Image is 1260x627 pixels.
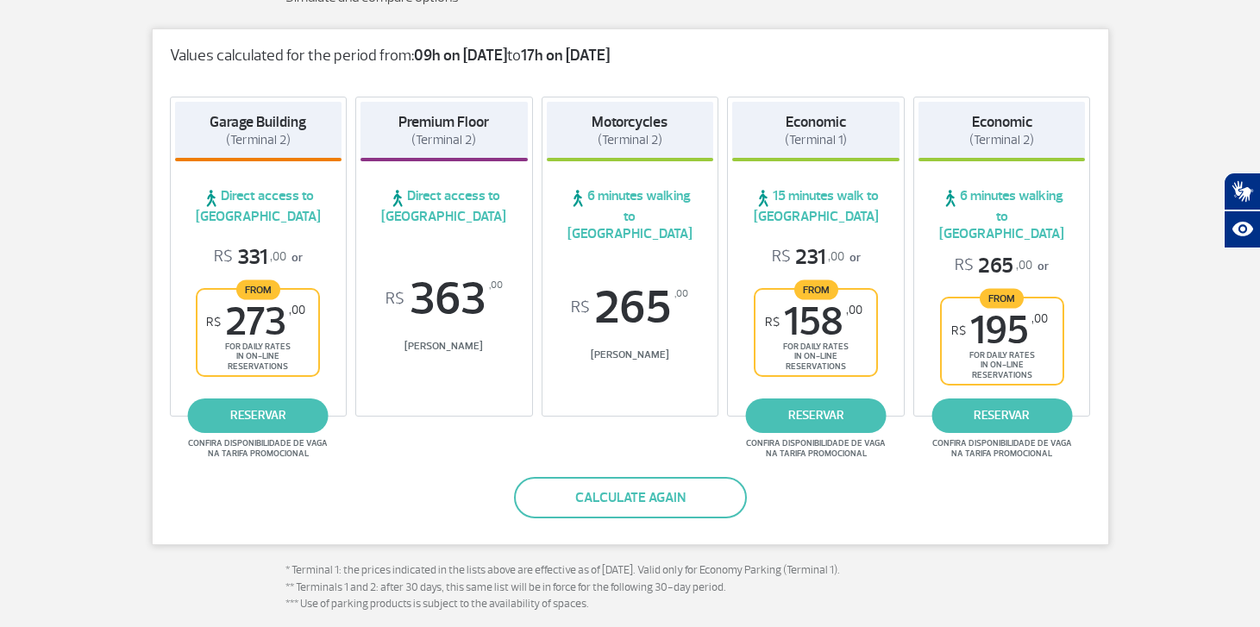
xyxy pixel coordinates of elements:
span: (Terminal 1) [785,132,847,148]
div: Plugin de acessibilidade da Hand Talk. [1224,172,1260,248]
span: (Terminal 2) [411,132,476,148]
span: 6 minutes walking to [GEOGRAPHIC_DATA] [547,187,714,242]
p: or [955,253,1049,279]
strong: Garage Building [210,113,306,131]
span: [PERSON_NAME] [360,340,528,353]
strong: Economic [972,113,1032,131]
strong: 09h on [DATE] [414,46,507,66]
span: 231 [772,244,844,271]
span: for daily rates in on-line reservations [760,342,872,371]
sup: ,00 [289,303,305,317]
span: Direct access to [GEOGRAPHIC_DATA] [175,187,342,225]
span: 363 [360,276,528,323]
sup: R$ [386,290,404,309]
p: or [214,244,303,271]
span: 265 [547,285,714,331]
strong: Premium Floor [398,113,489,131]
strong: 17h on [DATE] [521,46,610,66]
sup: R$ [571,298,590,317]
p: or [772,244,861,271]
strong: Motorcycles [592,113,668,131]
span: (Terminal 2) [598,132,662,148]
sup: ,00 [489,276,503,295]
span: 265 [955,253,1032,279]
sup: R$ [951,323,966,338]
span: Confira disponibilidade de vaga na tarifa promocional [930,438,1075,459]
span: Direct access to [GEOGRAPHIC_DATA] [360,187,528,225]
button: Abrir tradutor de língua de sinais. [1224,172,1260,210]
span: 6 minutes walking to [GEOGRAPHIC_DATA] [918,187,1086,242]
span: [PERSON_NAME] [547,348,714,361]
p: Values calculated for the period from: to [170,47,1091,66]
span: From [794,279,838,299]
span: Confira disponibilidade de vaga na tarifa promocional [185,438,330,459]
span: From [236,279,280,299]
span: for daily rates in on-line reservations [202,342,314,371]
span: for daily rates in on-line reservations [946,350,1058,379]
sup: ,00 [846,303,862,317]
span: From [980,288,1024,308]
a: reservar [931,398,1072,433]
sup: R$ [765,315,780,329]
button: Abrir recursos assistivos. [1224,210,1260,248]
sup: R$ [206,315,221,329]
a: reservar [188,398,329,433]
strong: Economic [786,113,846,131]
span: (Terminal 2) [226,132,291,148]
sup: ,00 [674,285,688,304]
span: 158 [765,303,862,342]
span: (Terminal 2) [969,132,1034,148]
span: 331 [214,244,286,271]
span: 15 minutes walk to [GEOGRAPHIC_DATA] [732,187,900,225]
button: Calculate again [514,477,747,518]
a: reservar [746,398,887,433]
span: 273 [206,303,305,342]
sup: ,00 [1031,311,1048,326]
span: Confira disponibilidade de vaga na tarifa promocional [743,438,888,459]
span: 195 [951,311,1048,350]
